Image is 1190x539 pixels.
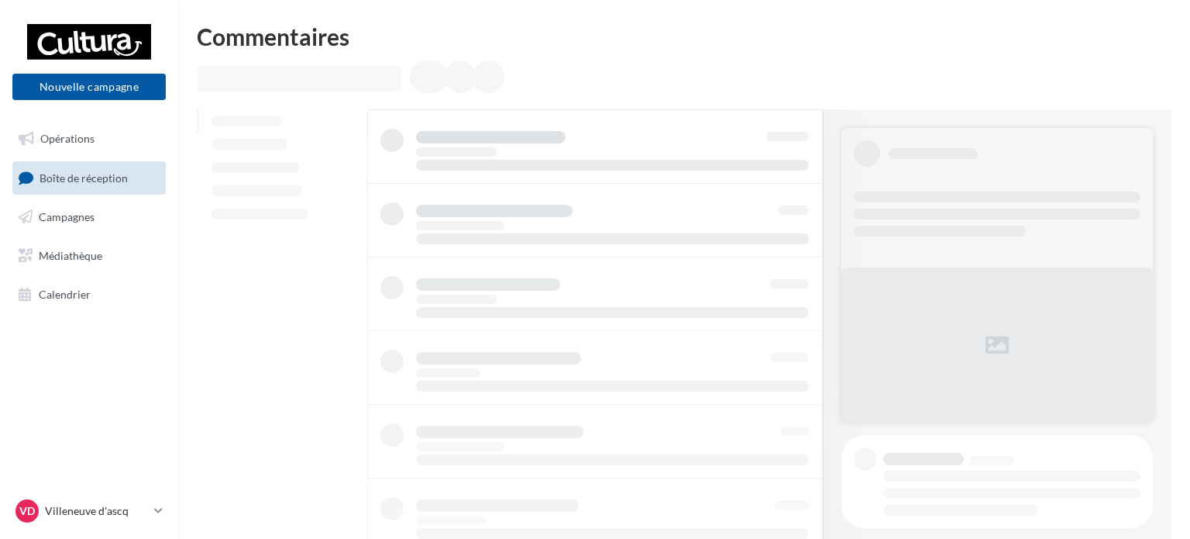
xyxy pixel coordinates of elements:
[9,123,169,155] a: Opérations
[39,249,102,262] span: Médiathèque
[197,25,1171,48] div: Commentaires
[40,171,128,184] span: Boîte de réception
[12,496,166,526] a: Vd Villeneuve d'ascq
[9,161,169,195] a: Boîte de réception
[12,74,166,100] button: Nouvelle campagne
[19,503,35,519] span: Vd
[39,210,95,223] span: Campagnes
[9,240,169,272] a: Médiathèque
[9,201,169,233] a: Campagnes
[39,287,91,300] span: Calendrier
[9,278,169,311] a: Calendrier
[40,132,95,145] span: Opérations
[45,503,148,519] p: Villeneuve d'ascq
